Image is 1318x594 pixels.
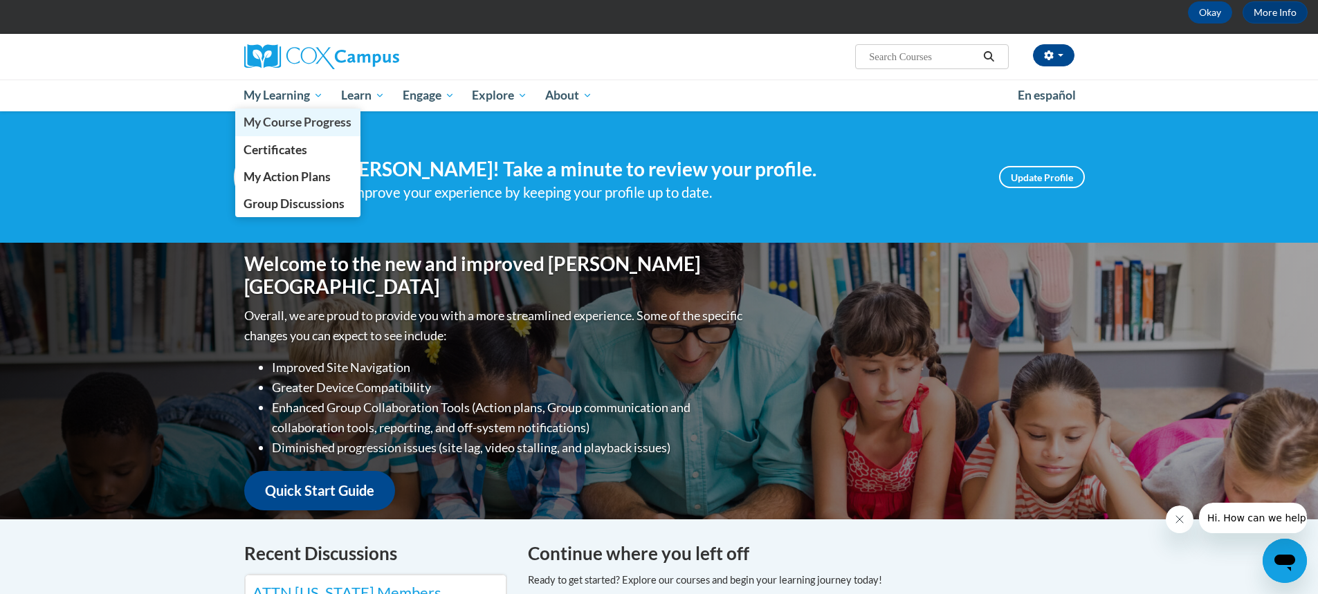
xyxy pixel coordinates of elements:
iframe: Message from company [1199,503,1307,533]
iframe: Close message [1166,505,1193,533]
span: My Learning [244,87,323,104]
button: Search [978,48,999,65]
li: Enhanced Group Collaboration Tools (Action plans, Group communication and collaboration tools, re... [272,398,746,438]
img: Profile Image [234,146,296,208]
li: Greater Device Compatibility [272,378,746,398]
img: Cox Campus [244,44,399,69]
span: Learn [341,87,385,104]
a: Group Discussions [235,190,361,217]
a: My Course Progress [235,109,361,136]
a: Cox Campus [244,44,507,69]
h4: Hi [PERSON_NAME]! Take a minute to review your profile. [317,158,978,181]
li: Improved Site Navigation [272,358,746,378]
h1: Welcome to the new and improved [PERSON_NAME][GEOGRAPHIC_DATA] [244,252,746,299]
span: Explore [472,87,527,104]
iframe: Button to launch messaging window [1263,539,1307,583]
span: En español [1018,88,1076,102]
div: Help improve your experience by keeping your profile up to date. [317,181,978,204]
a: About [536,80,601,111]
a: My Learning [235,80,333,111]
input: Search Courses [868,48,978,65]
a: Learn [332,80,394,111]
li: Diminished progression issues (site lag, video stalling, and playback issues) [272,438,746,458]
a: More Info [1243,1,1308,24]
span: Engage [403,87,455,104]
a: En español [1009,81,1085,110]
a: Certificates [235,136,361,163]
a: Quick Start Guide [244,471,395,510]
button: Account Settings [1033,44,1074,66]
button: Okay [1188,1,1232,24]
span: Certificates [244,142,307,157]
span: My Course Progress [244,115,351,129]
span: About [545,87,592,104]
h4: Recent Discussions [244,540,507,567]
span: Group Discussions [244,196,345,211]
h4: Continue where you left off [528,540,1074,567]
a: Explore [463,80,536,111]
a: Engage [394,80,464,111]
a: My Action Plans [235,163,361,190]
a: Update Profile [999,166,1085,188]
span: Hi. How can we help? [8,10,112,21]
p: Overall, we are proud to provide you with a more streamlined experience. Some of the specific cha... [244,306,746,346]
div: Main menu [223,80,1095,111]
span: My Action Plans [244,169,331,184]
